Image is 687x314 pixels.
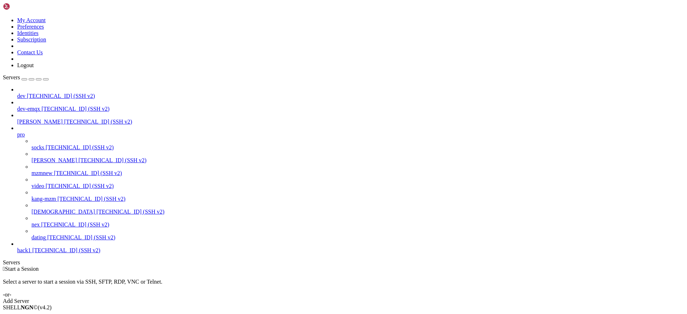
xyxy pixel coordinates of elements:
[3,3,44,10] img: Shellngn
[3,298,684,304] div: Add Server
[17,131,25,138] span: pro
[78,157,146,163] span: [TECHNICAL_ID] (SSH v2)
[17,93,684,99] a: dev [TECHNICAL_ID] (SSH v2)
[46,183,114,189] span: [TECHNICAL_ID] (SSH v2)
[3,74,49,80] a: Servers
[31,157,684,164] a: [PERSON_NAME] [TECHNICAL_ID] (SSH v2)
[64,119,132,125] span: [TECHNICAL_ID] (SSH v2)
[17,247,684,254] a: hack1 [TECHNICAL_ID] (SSH v2)
[31,157,77,163] span: [PERSON_NAME]
[5,266,39,272] span: Start a Session
[57,196,125,202] span: [TECHNICAL_ID] (SSH v2)
[17,49,43,55] a: Contact Us
[31,170,53,176] span: mzmnew
[27,93,95,99] span: [TECHNICAL_ID] (SSH v2)
[17,36,46,43] a: Subscription
[31,209,95,215] span: [DEMOGRAPHIC_DATA]
[17,62,34,68] a: Logout
[3,272,684,298] div: Select a server to start a session via SSH, SFTP, RDP, VNC or Telnet. -or-
[17,119,63,125] span: [PERSON_NAME]
[21,304,34,310] b: NGN
[17,119,684,125] a: [PERSON_NAME] [TECHNICAL_ID] (SSH v2)
[31,144,684,151] a: socks [TECHNICAL_ID] (SSH v2)
[32,247,100,253] span: [TECHNICAL_ID] (SSH v2)
[31,228,684,241] li: dating [TECHNICAL_ID] (SSH v2)
[41,221,109,228] span: [TECHNICAL_ID] (SSH v2)
[17,125,684,241] li: pro
[31,221,684,228] a: nex [TECHNICAL_ID] (SSH v2)
[31,144,44,150] span: socks
[17,106,684,112] a: dev-emqx [TECHNICAL_ID] (SSH v2)
[17,24,44,30] a: Preferences
[96,209,164,215] span: [TECHNICAL_ID] (SSH v2)
[17,93,25,99] span: dev
[31,183,684,189] a: video [TECHNICAL_ID] (SSH v2)
[31,170,684,176] a: mzmnew [TECHNICAL_ID] (SSH v2)
[31,176,684,189] li: video [TECHNICAL_ID] (SSH v2)
[3,266,5,272] span: 
[38,304,52,310] span: 4.2.0
[3,259,684,266] div: Servers
[17,106,40,112] span: dev-emqx
[31,189,684,202] li: kang-mzm [TECHNICAL_ID] (SSH v2)
[17,17,46,23] a: My Account
[42,106,109,112] span: [TECHNICAL_ID] (SSH v2)
[17,99,684,112] li: dev-emqx [TECHNICAL_ID] (SSH v2)
[31,151,684,164] li: [PERSON_NAME] [TECHNICAL_ID] (SSH v2)
[17,247,31,253] span: hack1
[31,209,684,215] a: [DEMOGRAPHIC_DATA] [TECHNICAL_ID] (SSH v2)
[31,138,684,151] li: socks [TECHNICAL_ID] (SSH v2)
[31,234,46,240] span: dating
[31,183,44,189] span: video
[31,234,684,241] a: dating [TECHNICAL_ID] (SSH v2)
[54,170,122,176] span: [TECHNICAL_ID] (SSH v2)
[46,144,114,150] span: [TECHNICAL_ID] (SSH v2)
[17,241,684,254] li: hack1 [TECHNICAL_ID] (SSH v2)
[3,304,52,310] span: SHELL ©
[31,221,40,228] span: nex
[31,196,56,202] span: kang-mzm
[17,86,684,99] li: dev [TECHNICAL_ID] (SSH v2)
[31,202,684,215] li: [DEMOGRAPHIC_DATA] [TECHNICAL_ID] (SSH v2)
[31,196,684,202] a: kang-mzm [TECHNICAL_ID] (SSH v2)
[17,131,684,138] a: pro
[47,234,115,240] span: [TECHNICAL_ID] (SSH v2)
[31,215,684,228] li: nex [TECHNICAL_ID] (SSH v2)
[17,112,684,125] li: [PERSON_NAME] [TECHNICAL_ID] (SSH v2)
[3,74,20,80] span: Servers
[17,30,39,36] a: Identities
[31,164,684,176] li: mzmnew [TECHNICAL_ID] (SSH v2)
